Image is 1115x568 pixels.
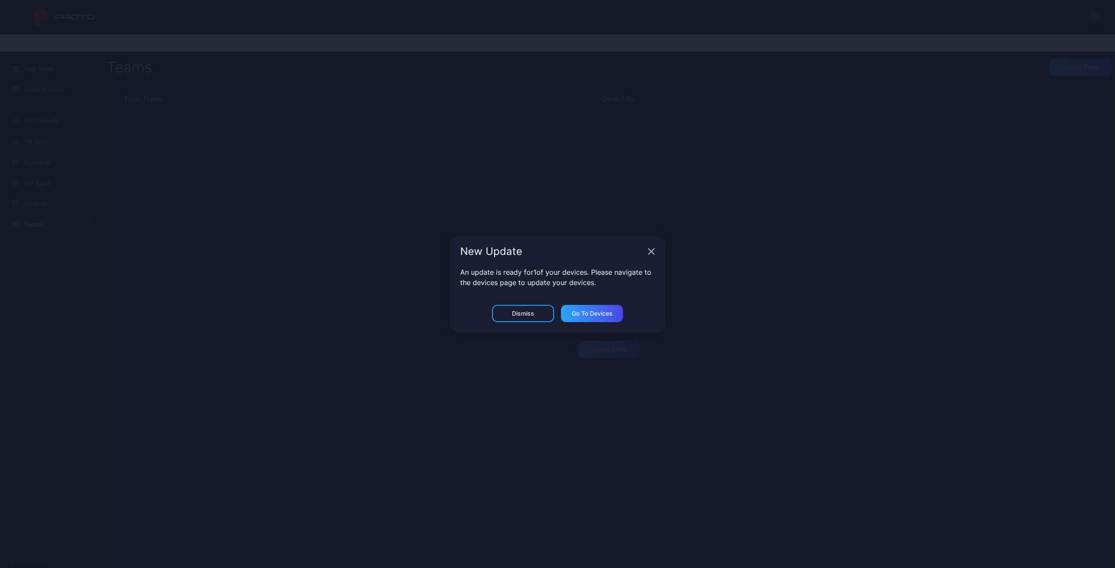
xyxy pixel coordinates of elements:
div: Dismiss [512,310,534,317]
div: Go to devices [572,310,613,317]
button: Go to devices [561,305,623,322]
p: An update is ready for 1 of your devices. Please navigate to the devices page to update your devi... [460,267,655,288]
button: Dismiss [492,305,554,322]
div: New Update [460,246,644,257]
